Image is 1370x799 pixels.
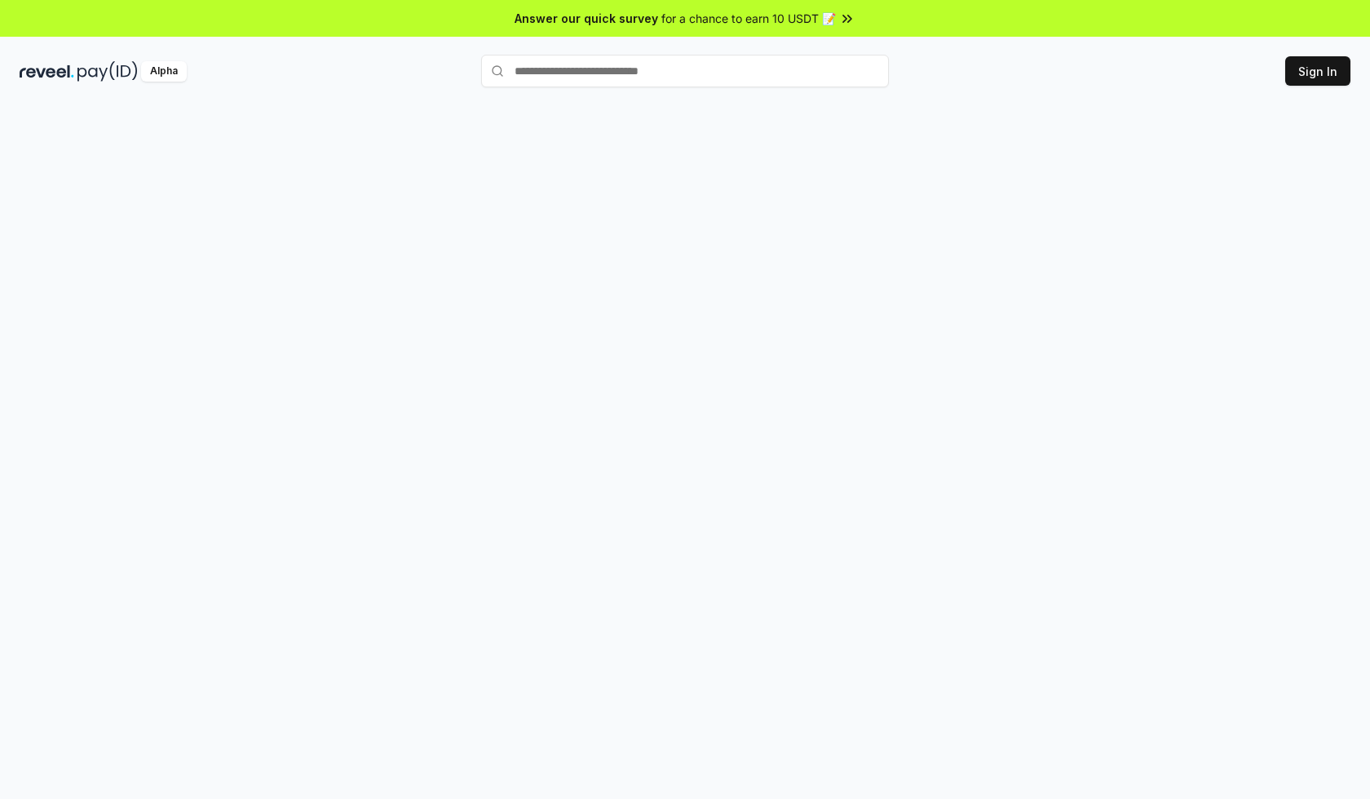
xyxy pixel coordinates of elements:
[20,61,74,82] img: reveel_dark
[515,10,658,27] span: Answer our quick survey
[1285,56,1350,86] button: Sign In
[77,61,138,82] img: pay_id
[661,10,836,27] span: for a chance to earn 10 USDT 📝
[141,61,187,82] div: Alpha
